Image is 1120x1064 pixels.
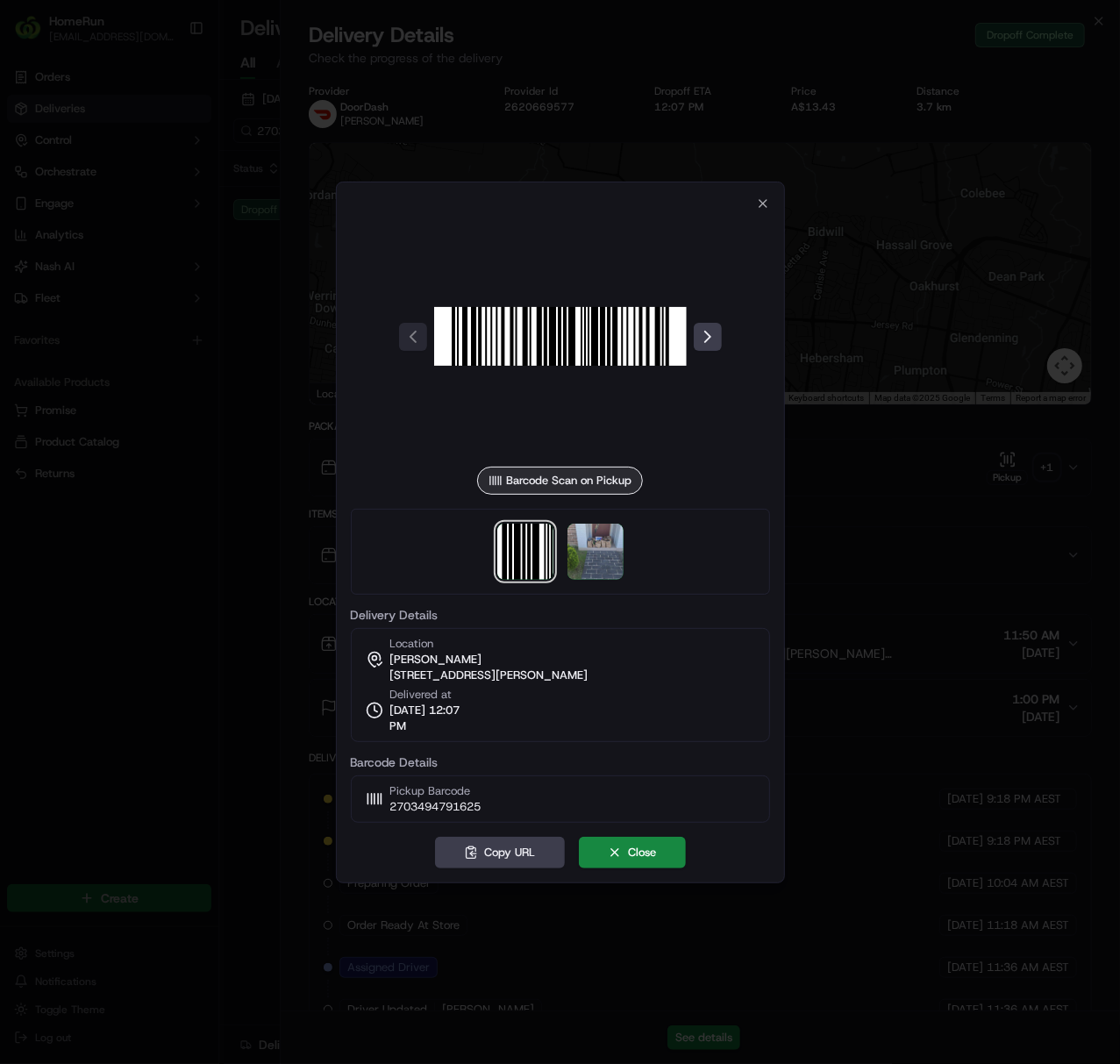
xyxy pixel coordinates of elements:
img: barcode_scan_on_pickup image [497,524,553,580]
span: Pickup Barcode [390,783,482,799]
span: 2703494791625 [390,799,482,815]
img: photo_proof_of_delivery image [567,524,624,580]
span: [STREET_ADDRESS][PERSON_NAME] [390,668,589,683]
label: Barcode Details [351,756,770,768]
label: Delivery Details [351,609,770,621]
span: Location [390,636,434,652]
button: Close [579,837,686,868]
span: [DATE] 12:07 PM [390,703,471,734]
span: Delivered at [390,687,471,703]
img: barcode_scan_on_pickup image [434,211,687,463]
span: [PERSON_NAME] [390,652,482,668]
button: Copy URL [435,837,565,868]
div: Barcode Scan on Pickup [477,467,643,495]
